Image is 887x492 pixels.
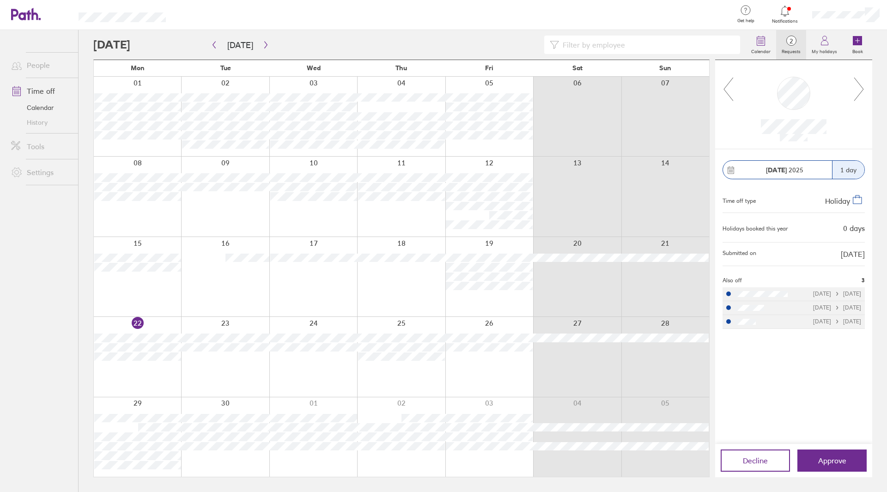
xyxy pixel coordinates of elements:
label: Requests [776,46,806,55]
a: People [4,56,78,74]
div: 0 days [843,224,865,232]
button: [DATE] [220,37,261,53]
span: Notifications [770,18,800,24]
div: [DATE] [DATE] [813,318,861,325]
span: Sun [659,64,671,72]
label: My holidays [806,46,843,55]
label: Book [847,46,869,55]
a: Settings [4,163,78,182]
button: Decline [721,449,790,472]
a: My holidays [806,30,843,60]
span: Wed [307,64,321,72]
div: Holidays booked this year [723,225,788,232]
span: Sat [572,64,583,72]
a: 2Requests [776,30,806,60]
span: Holiday [825,196,850,206]
span: 3 [862,277,865,284]
a: Calendar [746,30,776,60]
div: [DATE] [DATE] [813,304,861,311]
span: Fri [485,64,493,72]
div: Time off type [723,194,756,205]
input: Filter by employee [559,36,735,54]
div: 1 day [832,161,864,179]
span: Approve [818,456,846,465]
a: Notifications [770,5,800,24]
span: Decline [743,456,768,465]
span: Mon [131,64,145,72]
strong: [DATE] [766,166,787,174]
a: Time off [4,82,78,100]
span: [DATE] [841,250,865,258]
span: Tue [220,64,231,72]
span: 2 [776,37,806,45]
button: Approve [797,449,867,472]
span: Also off [723,277,742,284]
a: History [4,115,78,130]
span: Thu [395,64,407,72]
a: Tools [4,137,78,156]
span: 2025 [766,166,803,174]
span: Get help [731,18,761,24]
div: [DATE] [DATE] [813,291,861,297]
span: Submitted on [723,250,756,258]
a: Calendar [4,100,78,115]
a: Book [843,30,872,60]
label: Calendar [746,46,776,55]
